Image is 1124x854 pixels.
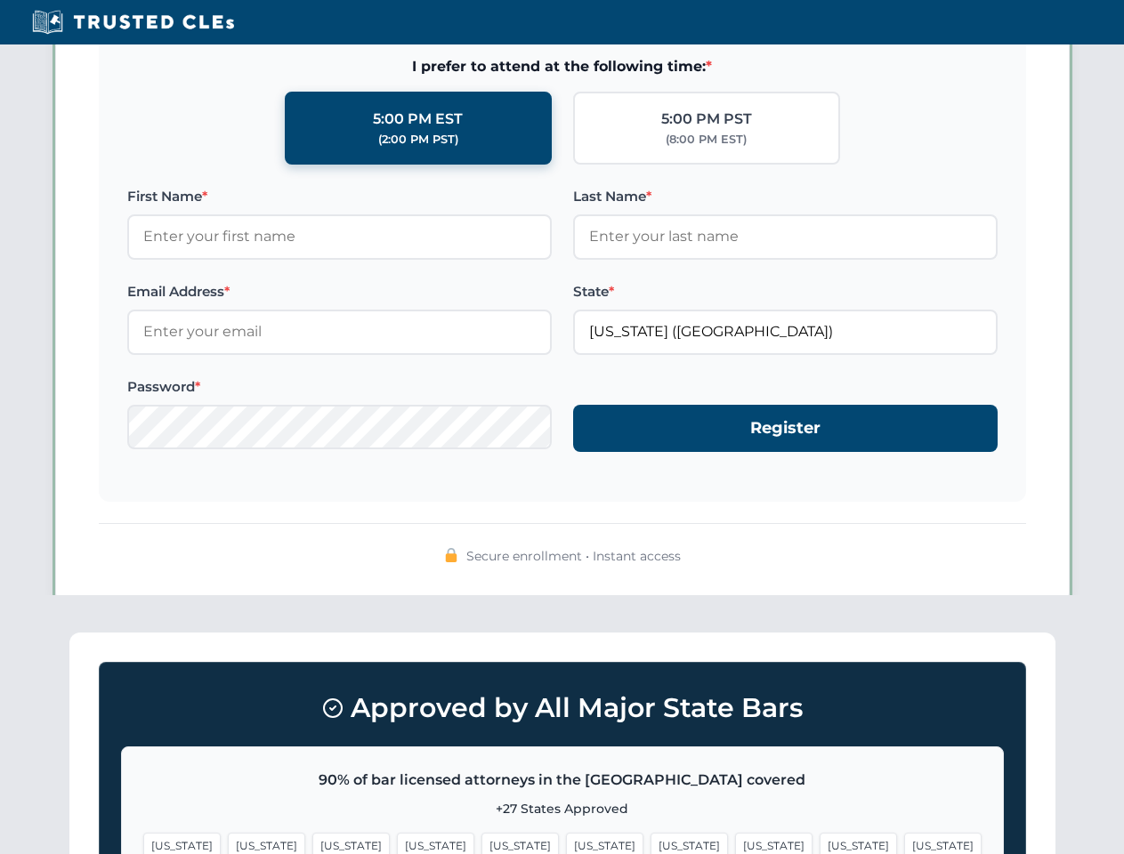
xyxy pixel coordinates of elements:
[143,799,982,818] p: +27 States Approved
[143,769,982,792] p: 90% of bar licensed attorneys in the [GEOGRAPHIC_DATA] covered
[127,214,552,259] input: Enter your first name
[573,310,998,354] input: Florida (FL)
[573,186,998,207] label: Last Name
[661,108,752,131] div: 5:00 PM PST
[573,405,998,452] button: Register
[127,376,552,398] label: Password
[378,131,458,149] div: (2:00 PM PST)
[127,310,552,354] input: Enter your email
[27,9,239,36] img: Trusted CLEs
[121,684,1004,732] h3: Approved by All Major State Bars
[573,214,998,259] input: Enter your last name
[373,108,463,131] div: 5:00 PM EST
[127,55,998,78] span: I prefer to attend at the following time:
[573,281,998,302] label: State
[127,186,552,207] label: First Name
[444,548,458,562] img: 🔒
[127,281,552,302] label: Email Address
[666,131,747,149] div: (8:00 PM EST)
[466,546,681,566] span: Secure enrollment • Instant access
